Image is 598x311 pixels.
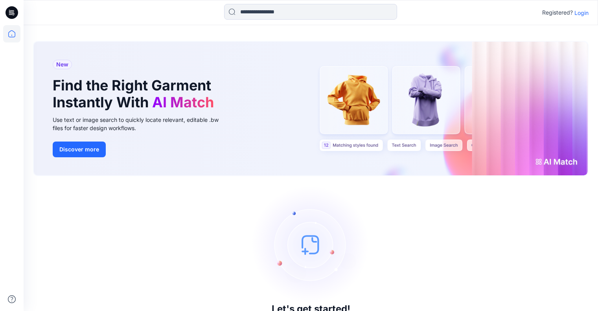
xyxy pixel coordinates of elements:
[252,186,370,304] img: empty-state-image.svg
[574,9,589,17] p: Login
[53,116,230,132] div: Use text or image search to quickly locate relevant, editable .bw files for faster design workflows.
[56,60,68,69] span: New
[53,77,218,111] h1: Find the Right Garment Instantly With
[53,142,106,157] button: Discover more
[542,8,573,17] p: Registered?
[152,94,214,111] span: AI Match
